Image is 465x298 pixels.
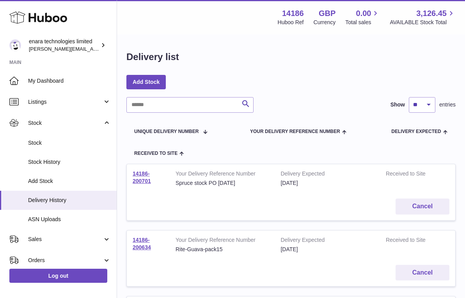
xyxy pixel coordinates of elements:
[280,246,374,253] div: [DATE]
[28,197,111,204] span: Delivery History
[28,119,103,127] span: Stock
[134,151,177,156] span: Received to Site
[28,98,103,106] span: Listings
[356,8,371,19] span: 0.00
[28,257,103,264] span: Orders
[319,8,335,19] strong: GBP
[176,236,269,246] strong: Your Delivery Reference Number
[28,177,111,185] span: Add Stock
[282,8,304,19] strong: 14186
[278,19,304,26] div: Huboo Ref
[314,19,336,26] div: Currency
[390,8,456,26] a: 3,126.45 AVAILABLE Stock Total
[386,236,433,246] strong: Received to Site
[126,51,179,63] h1: Delivery list
[29,46,156,52] span: [PERSON_NAME][EMAIL_ADDRESS][DOMAIN_NAME]
[134,129,199,134] span: Unique Delivery Number
[176,179,269,187] div: Spruce stock PO [DATE]
[250,129,340,134] span: Your Delivery Reference Number
[176,170,269,179] strong: Your Delivery Reference Number
[416,8,447,19] span: 3,126.45
[9,39,21,51] img: Dee@enara.co
[390,19,456,26] span: AVAILABLE Stock Total
[345,8,380,26] a: 0.00 Total sales
[396,199,449,215] button: Cancel
[396,265,449,281] button: Cancel
[133,170,151,184] a: 14186-200701
[29,38,99,53] div: enara technologies limited
[176,246,269,253] div: Rite-Guava-pack15
[133,237,151,250] a: 14186-200634
[439,101,456,108] span: entries
[28,158,111,166] span: Stock History
[386,170,433,179] strong: Received to Site
[28,216,111,223] span: ASN Uploads
[126,75,166,89] a: Add Stock
[390,101,405,108] label: Show
[28,236,103,243] span: Sales
[28,77,111,85] span: My Dashboard
[9,269,107,283] a: Log out
[280,179,374,187] div: [DATE]
[280,236,374,246] strong: Delivery Expected
[391,129,441,134] span: Delivery Expected
[28,139,111,147] span: Stock
[280,170,374,179] strong: Delivery Expected
[345,19,380,26] span: Total sales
